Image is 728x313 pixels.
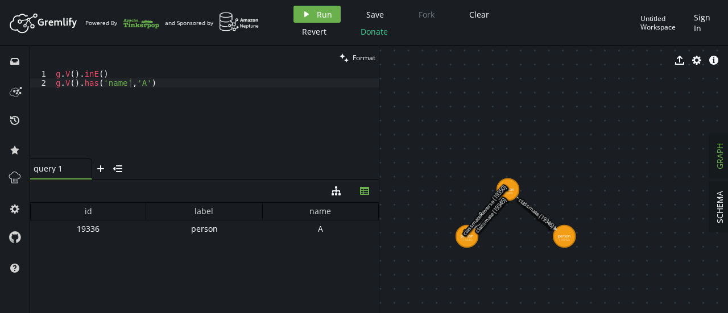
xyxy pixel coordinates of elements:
[461,6,498,23] button: Clear
[219,12,259,32] img: AWS Neptune
[409,6,444,23] button: Fork
[30,78,53,87] div: 2
[302,26,326,37] span: Revert
[263,220,379,237] div: A
[714,143,725,169] span: GRAPH
[462,237,473,242] tspan: (19336)
[30,220,146,237] div: 19336
[640,14,688,32] div: Untitled Workspace
[361,26,388,37] span: Donate
[336,46,379,69] button: Format
[366,9,384,20] span: Save
[85,13,159,33] div: Powered By
[34,164,79,174] span: query 1
[502,191,513,195] tspan: (19339)
[352,23,396,40] button: Donate
[317,9,332,20] span: Run
[559,237,570,242] tspan: (19342)
[146,220,262,237] div: person
[353,53,375,62] span: Format
[165,12,259,34] div: and Sponsored by
[558,233,570,239] tspan: person
[461,233,473,239] tspan: person
[714,191,725,223] span: SCHEMA
[293,23,335,40] button: Revert
[502,187,514,192] tspan: person
[146,203,262,220] div: Toggle SortBy
[30,69,53,78] div: 1
[30,203,146,220] div: Toggle SortBy
[469,9,489,20] span: Clear
[419,9,435,20] span: Fork
[358,6,392,23] button: Save
[293,6,341,23] button: Run
[263,203,379,220] div: Toggle SortBy
[688,6,719,40] button: Sign In
[694,12,714,34] span: Sign In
